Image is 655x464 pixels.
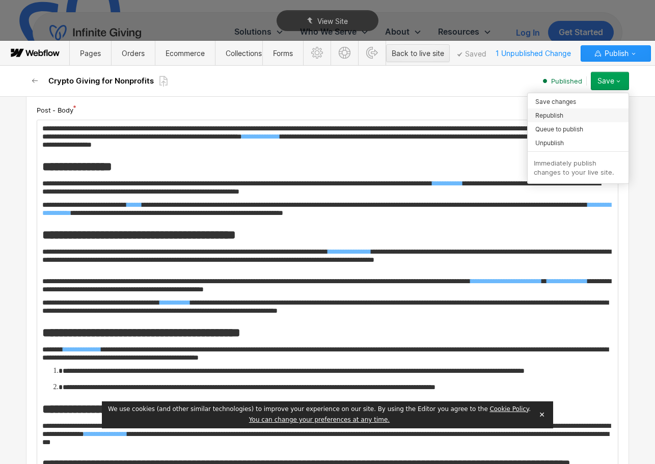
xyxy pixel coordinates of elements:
[226,49,262,58] span: Collections
[535,407,549,422] button: Close
[491,45,576,61] span: 1 Unpublished Change
[581,45,651,62] button: Publish
[273,49,293,58] span: Forms
[122,49,145,58] span: Orders
[48,76,154,86] h2: Crypto Giving for Nonprofits
[603,46,629,61] span: Publish
[80,49,101,58] span: Pages
[535,138,564,148] span: Unpublish
[489,405,529,413] a: Cookie Policy
[535,97,576,106] span: Save changes
[535,124,583,134] span: Queue to publish
[166,49,205,58] span: Ecommerce
[386,44,450,62] button: Back to live site
[249,416,390,424] button: You can change your preferences at any time.
[37,105,73,115] span: Post - Body
[457,52,486,57] span: Saved
[392,46,444,61] div: Back to live site
[535,111,563,120] span: Republish
[108,405,531,413] span: We use cookies (and other similar technologies) to improve your experience on our site. By using ...
[317,17,348,25] span: View Site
